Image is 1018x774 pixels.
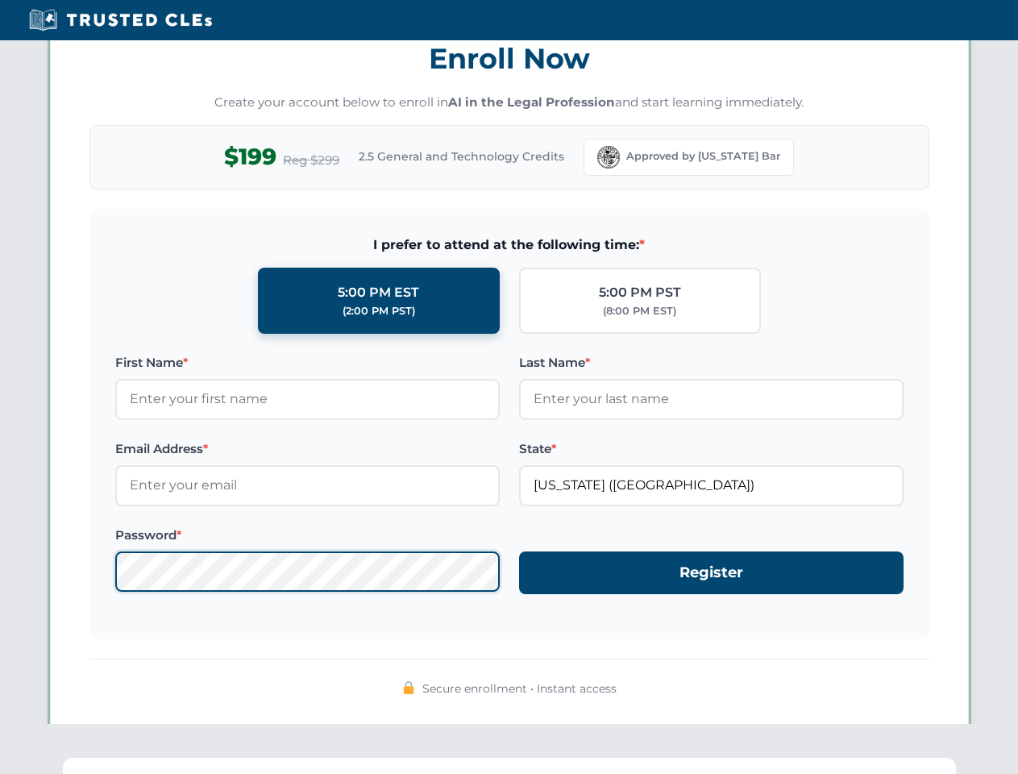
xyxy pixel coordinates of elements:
[115,526,500,545] label: Password
[359,148,564,165] span: 2.5 General and Technology Credits
[24,8,217,32] img: Trusted CLEs
[224,139,276,175] span: $199
[626,148,780,164] span: Approved by [US_STATE] Bar
[519,353,904,372] label: Last Name
[597,146,620,169] img: Florida Bar
[115,465,500,506] input: Enter your email
[115,235,904,256] span: I prefer to attend at the following time:
[599,282,681,303] div: 5:00 PM PST
[338,282,419,303] div: 5:00 PM EST
[283,151,339,170] span: Reg $299
[448,94,615,110] strong: AI in the Legal Profession
[422,680,617,697] span: Secure enrollment • Instant access
[519,465,904,506] input: Florida (FL)
[89,33,929,84] h3: Enroll Now
[519,551,904,594] button: Register
[115,353,500,372] label: First Name
[402,681,415,694] img: 🔒
[519,439,904,459] label: State
[89,94,929,112] p: Create your account below to enroll in and start learning immediately.
[343,303,415,319] div: (2:00 PM PST)
[519,379,904,419] input: Enter your last name
[115,439,500,459] label: Email Address
[603,303,676,319] div: (8:00 PM EST)
[115,379,500,419] input: Enter your first name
